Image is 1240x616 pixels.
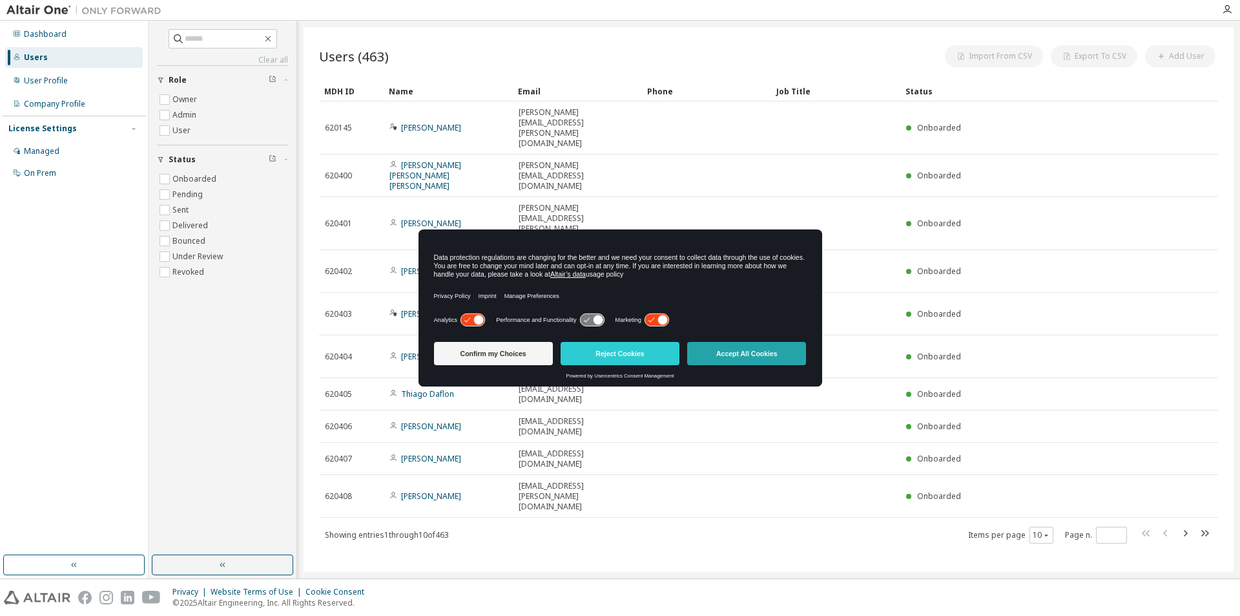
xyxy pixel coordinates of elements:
span: Role [169,75,187,85]
div: Name [389,81,508,101]
a: [PERSON_NAME] [401,218,461,229]
div: Managed [24,146,59,156]
span: 620408 [325,491,352,502]
div: On Prem [24,168,56,178]
span: Items per page [968,527,1053,544]
span: 620406 [325,421,352,432]
span: Page n. [1065,527,1127,544]
a: Clear all [157,55,288,65]
div: Website Terms of Use [211,587,305,597]
span: Clear filter [269,75,276,85]
label: Sent [172,202,191,218]
span: [PERSON_NAME][EMAIL_ADDRESS][PERSON_NAME][DOMAIN_NAME] [519,203,636,244]
a: [PERSON_NAME] [401,122,461,133]
span: [EMAIL_ADDRESS][DOMAIN_NAME] [519,416,636,437]
label: Delivered [172,218,211,233]
label: Owner [172,92,200,107]
img: altair_logo.svg [4,591,70,604]
span: Users (463) [319,47,389,65]
a: [PERSON_NAME] [401,453,461,464]
a: [PERSON_NAME] [401,491,461,502]
span: 620400 [325,171,352,181]
span: 620403 [325,309,352,319]
span: Onboarded [917,421,961,432]
img: linkedin.svg [121,591,134,604]
a: [PERSON_NAME] [401,421,461,432]
label: Onboarded [172,171,219,187]
span: 620145 [325,123,352,133]
span: 620405 [325,389,352,399]
div: License Settings [8,123,77,134]
label: Bounced [172,233,208,249]
span: Onboarded [917,308,961,319]
a: Thiago Daflon [401,388,454,399]
button: 10 [1033,530,1050,540]
a: [PERSON_NAME] [401,266,461,277]
div: MDH ID [324,81,378,101]
span: Showing entries 1 through 10 of 463 [325,529,449,540]
button: Add User [1145,45,1215,67]
div: Status [905,81,1151,101]
button: Status [157,145,288,174]
img: Altair One [6,4,168,17]
label: Revoked [172,264,207,280]
a: [PERSON_NAME] [401,308,461,319]
span: Onboarded [917,218,961,229]
div: Email [518,81,637,101]
label: User [172,123,193,138]
span: 620401 [325,218,352,229]
div: User Profile [24,76,68,86]
a: [PERSON_NAME] [PERSON_NAME] [PERSON_NAME] [389,160,461,191]
div: Privacy [172,587,211,597]
img: instagram.svg [99,591,113,604]
div: Cookie Consent [305,587,372,597]
span: Onboarded [917,453,961,464]
div: Dashboard [24,29,67,39]
img: youtube.svg [142,591,161,604]
div: Company Profile [24,99,85,109]
button: Role [157,66,288,94]
p: © 2025 Altair Engineering, Inc. All Rights Reserved. [172,597,372,608]
div: Users [24,52,48,63]
span: [EMAIL_ADDRESS][DOMAIN_NAME] [519,449,636,469]
span: Onboarded [917,170,961,181]
div: Job Title [776,81,895,101]
label: Admin [172,107,199,123]
span: Onboarded [917,491,961,502]
button: Import From CSV [945,45,1043,67]
span: Clear filter [269,154,276,165]
span: 620407 [325,454,352,464]
span: [PERSON_NAME][EMAIL_ADDRESS][PERSON_NAME][DOMAIN_NAME] [519,107,636,149]
span: Onboarded [917,122,961,133]
button: Export To CSV [1051,45,1137,67]
span: [EMAIL_ADDRESS][PERSON_NAME][DOMAIN_NAME] [519,481,636,512]
span: [PERSON_NAME][EMAIL_ADDRESS][DOMAIN_NAME] [519,160,636,191]
label: Pending [172,187,205,202]
span: 620402 [325,266,352,277]
span: Status [169,154,196,165]
div: Phone [647,81,766,101]
span: [EMAIL_ADDRESS][DOMAIN_NAME] [519,384,636,405]
label: Under Review [172,249,225,264]
a: [PERSON_NAME] [401,351,461,362]
span: Onboarded [917,351,961,362]
span: Onboarded [917,266,961,277]
span: 620404 [325,352,352,362]
img: facebook.svg [78,591,92,604]
span: Onboarded [917,388,961,399]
